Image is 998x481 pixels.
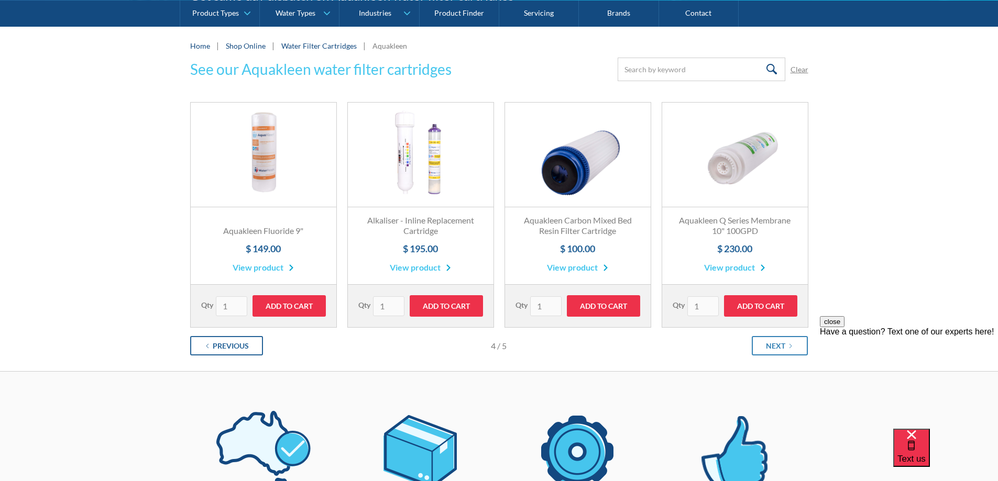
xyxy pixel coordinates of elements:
[201,226,326,237] h3: Aquakleen Fluoride 9"
[673,242,797,256] h4: $ 230.00
[233,261,294,274] a: View product
[547,261,608,274] a: View product
[618,58,808,81] form: Email Form
[192,8,239,17] div: Product Types
[358,299,370,310] label: Qty
[516,215,640,237] h3: Aquakleen Carbon Mixed Bed Resin Filter Cartridge
[724,295,797,317] input: Add to Cart
[516,299,528,310] label: Qty
[752,336,808,355] a: Next Page
[390,261,451,274] a: View product
[704,261,765,274] a: View product
[618,58,785,81] input: Search by keyword
[673,299,685,310] label: Qty
[276,8,315,17] div: Water Types
[567,295,640,317] input: Add to Cart
[226,40,266,51] a: Shop Online
[201,299,213,310] label: Qty
[253,295,326,317] input: Add to Cart
[190,40,210,51] a: Home
[359,8,391,17] div: Industries
[893,429,998,481] iframe: podium webchat widget bubble
[362,39,367,52] div: |
[791,64,808,75] a: Clear
[372,40,407,51] div: Aquakleen
[673,215,797,237] h3: Aquakleen Q Series Membrane 10" 100GPD
[516,242,640,256] h4: $ 100.00
[190,328,808,355] div: List
[358,215,483,237] h3: Alkaliser - Inline Replacement Cartridge
[281,41,357,50] a: Water Filter Cartridges
[190,336,263,355] a: Previous Page
[213,340,249,351] div: Previous
[358,242,483,256] h4: $ 195.00
[201,242,326,256] h4: $ 149.00
[271,39,276,52] div: |
[766,340,785,351] div: Next
[410,295,483,317] input: Add to Cart
[190,58,452,80] h3: See our Aquakleen water filter cartridges
[820,316,998,442] iframe: podium webchat widget prompt
[399,340,599,352] div: Page 4 of 5
[215,39,221,52] div: |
